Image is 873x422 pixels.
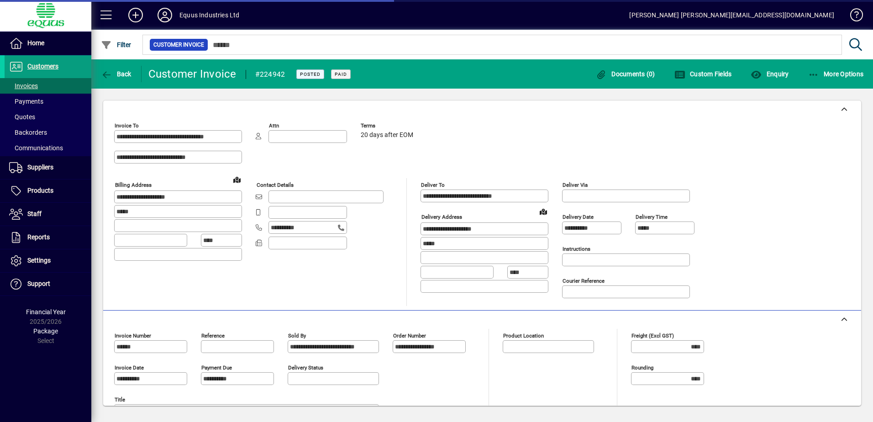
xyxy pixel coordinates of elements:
a: Suppliers [5,156,91,179]
font: Documents (0) [611,70,655,78]
app-page-header-button: Back [91,66,142,82]
mat-label: Title [115,396,125,403]
mat-label: Sold by [288,332,306,339]
mat-label: Delivery time [636,214,668,220]
a: Backorders [5,125,91,140]
button: Filter [99,37,134,53]
a: View on map [536,204,551,219]
button: Add [121,7,150,23]
mat-label: Invoice number [115,332,151,339]
a: Settings [5,249,91,272]
mat-label: Invoice date [115,364,144,371]
button: Profile [150,7,179,23]
a: Home [5,32,91,55]
a: Reports [5,226,91,249]
button: Back [99,66,134,82]
font: More Options [824,70,863,78]
span: Support [27,280,50,287]
mat-label: Freight (excl GST) [631,332,674,339]
a: Payments [5,94,91,109]
font: Customer Invoice [153,42,204,48]
span: Package [33,327,58,335]
mat-label: Product location [503,332,544,339]
span: Settings [27,257,51,264]
font: Enquiry [767,70,789,78]
font: Custom Fields [690,70,731,78]
span: Invoices [9,82,38,90]
span: Staff [27,210,42,217]
div: Equus Industries Ltd [179,8,240,22]
span: Payments [9,98,43,105]
span: Paid [335,71,347,77]
a: Support [5,273,91,295]
div: [PERSON_NAME] [PERSON_NAME][EMAIL_ADDRESS][DOMAIN_NAME] [629,8,834,22]
a: Invoices [5,78,91,94]
button: Custom Fields [672,66,734,82]
mat-label: Instructions [563,246,590,252]
mat-label: Payment due [201,364,232,371]
mat-label: Deliver To [421,182,445,188]
span: Communications [9,144,63,152]
a: Knowledge Base [843,2,862,32]
span: Backorders [9,129,47,136]
a: Communications [5,140,91,156]
a: Products [5,179,91,202]
span: Customers [27,63,58,70]
mat-label: Invoice To [115,122,139,129]
mat-label: Attn [269,122,279,129]
span: Quotes [9,113,35,121]
span: 20 days after EOM [361,132,413,139]
a: Quotes [5,109,91,125]
font: Back [117,70,131,78]
button: More Options [806,66,866,82]
font: Customer Invoice [148,68,237,80]
button: Documents (0) [594,66,657,82]
div: #224942 [255,67,285,82]
mat-label: Deliver via [563,182,588,188]
a: Staff [5,203,91,226]
span: Reports [27,233,50,241]
button: Enquiry [748,66,791,82]
span: Products [27,187,53,194]
mat-label: Reference [201,332,225,339]
font: Filter [117,41,131,48]
mat-label: Delivery status [288,364,323,371]
mat-label: Order number [393,332,426,339]
a: View on map [230,172,244,187]
span: Suppliers [27,164,53,171]
mat-label: Delivery date [563,214,594,220]
span: Financial Year [26,308,66,316]
mat-label: Courier Reference [563,278,605,284]
span: Home [27,39,44,47]
span: Posted [300,71,321,77]
mat-label: Rounding [631,364,653,371]
span: Terms [361,123,415,129]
